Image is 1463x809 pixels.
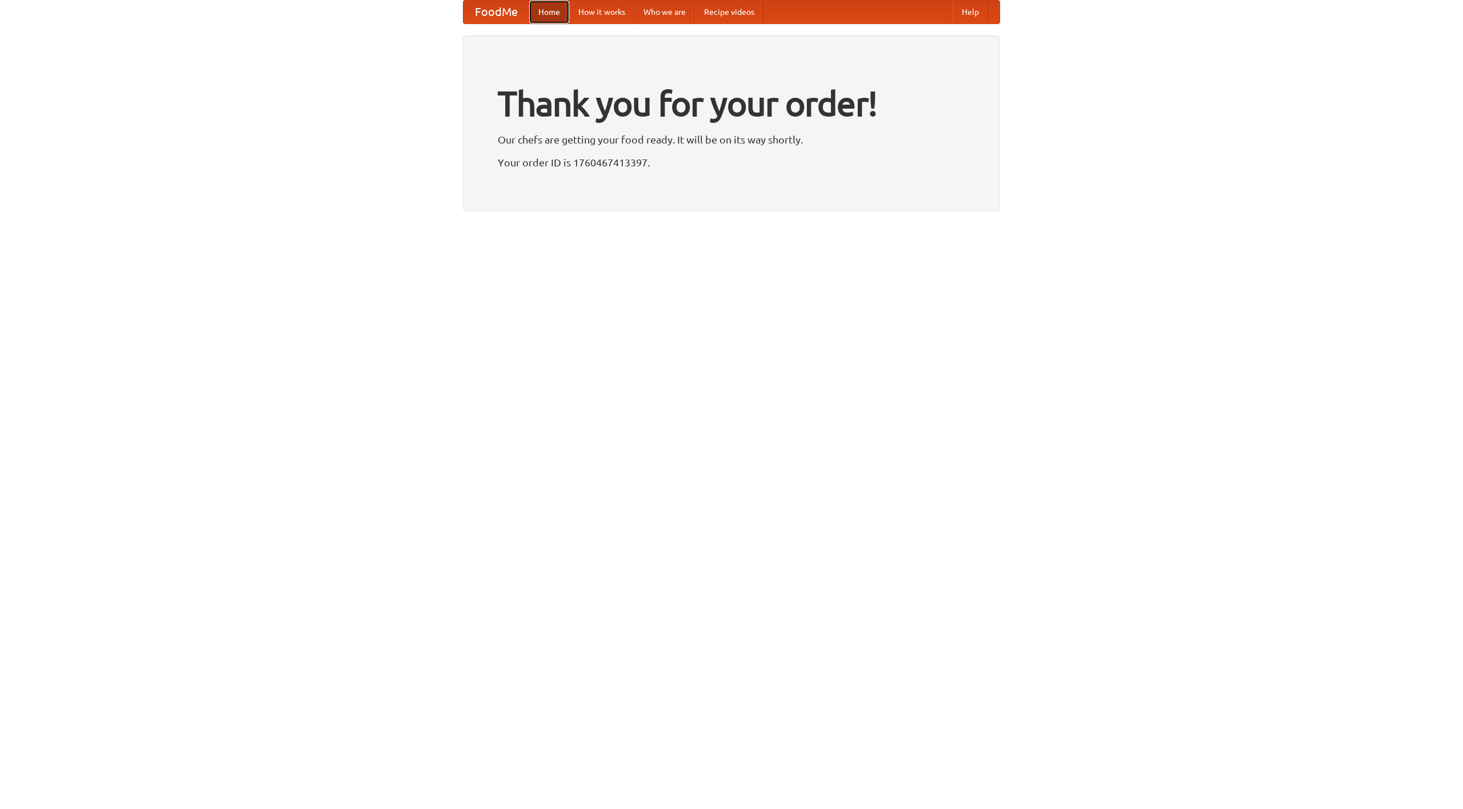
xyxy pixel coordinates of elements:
[953,1,988,23] a: Help
[498,154,965,171] p: Your order ID is 1760467413397.
[498,131,965,148] p: Our chefs are getting your food ready. It will be on its way shortly.
[569,1,634,23] a: How it works
[695,1,764,23] a: Recipe videos
[529,1,569,23] a: Home
[498,76,965,131] h1: Thank you for your order!
[634,1,695,23] a: Who we are
[463,1,529,23] a: FoodMe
